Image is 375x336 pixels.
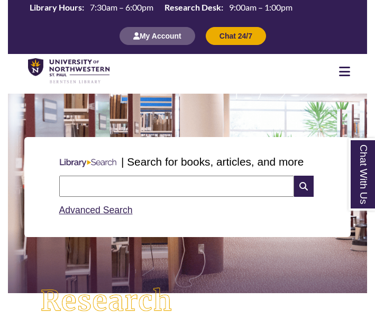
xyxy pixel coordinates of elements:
[120,31,195,40] a: My Account
[206,27,266,45] button: Chat 24/7
[121,153,304,170] p: | Search for books, articles, and more
[59,205,133,215] a: Advanced Search
[26,273,188,329] img: Research
[25,2,297,15] table: Hours Today
[294,176,314,197] i: Search
[28,58,109,84] img: UNWSP Library Logo
[90,2,153,12] span: 7:30am – 6:00pm
[206,31,266,40] a: Chat 24/7
[25,2,86,13] th: Library Hours:
[120,27,195,45] button: My Account
[25,2,297,16] a: Hours Today
[229,2,292,12] span: 9:00am – 1:00pm
[160,2,225,13] th: Research Desk:
[55,155,121,171] img: Libary Search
